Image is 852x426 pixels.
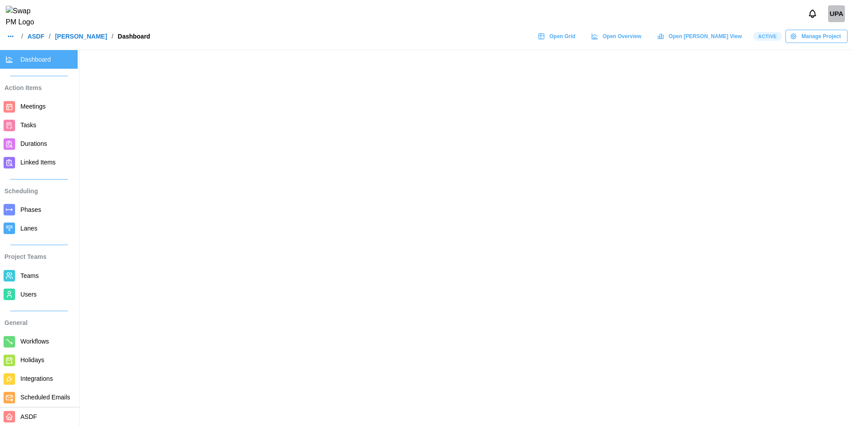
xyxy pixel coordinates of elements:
div: / [21,33,23,39]
span: Workflows [20,338,49,345]
span: Open Grid [549,30,576,43]
img: Swap PM Logo [6,6,42,28]
span: Dashboard [20,56,51,63]
a: Open [PERSON_NAME] View [652,30,748,43]
span: Linked Items [20,159,55,166]
span: Tasks [20,121,36,129]
span: Integrations [20,375,53,382]
a: ASDF [28,33,44,39]
span: Manage Project [801,30,841,43]
a: Umar platform admin [828,5,845,22]
span: ASDF [20,413,37,420]
span: Meetings [20,103,46,110]
div: Dashboard [118,33,150,39]
div: / [111,33,113,39]
span: Active [758,32,777,40]
span: Holidays [20,356,44,363]
span: Teams [20,272,39,279]
button: Notifications [805,6,820,21]
button: Manage Project [785,30,848,43]
span: Lanes [20,225,37,232]
span: Durations [20,140,47,147]
span: Open Overview [603,30,641,43]
div: UPA [828,5,845,22]
a: Open Grid [533,30,582,43]
span: Phases [20,206,41,213]
span: Users [20,291,37,298]
a: Open Overview [587,30,648,43]
span: Open [PERSON_NAME] View [669,30,742,43]
div: / [49,33,51,39]
a: [PERSON_NAME] [55,33,107,39]
span: Scheduled Emails [20,394,70,401]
